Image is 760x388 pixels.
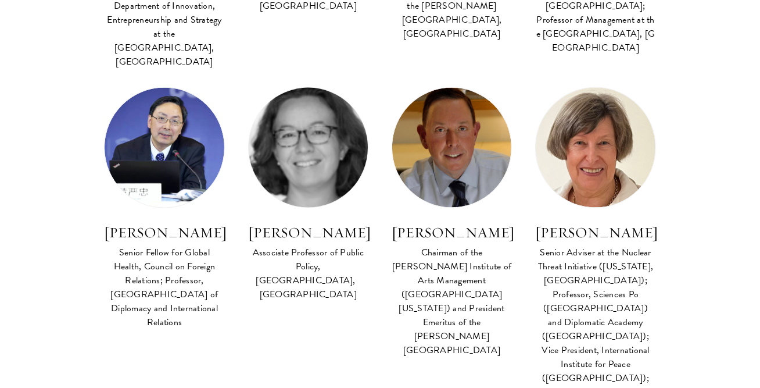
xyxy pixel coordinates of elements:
[104,245,224,329] div: Senior Fellow for Global Health, Council on Foreign Relations; Professor, [GEOGRAPHIC_DATA] of Di...
[248,223,368,243] h3: [PERSON_NAME]
[535,223,655,243] h3: [PERSON_NAME]
[392,245,512,357] div: Chairman of the [PERSON_NAME] Institute of Arts Management ([GEOGRAPHIC_DATA][US_STATE]) and Pres...
[104,223,224,243] h3: [PERSON_NAME]
[392,223,512,243] h3: [PERSON_NAME]
[248,245,368,301] div: Associate Professor of Public Policy, [GEOGRAPHIC_DATA], [GEOGRAPHIC_DATA]
[392,87,512,358] a: [PERSON_NAME] Chairman of the [PERSON_NAME] Institute of Arts Management ([GEOGRAPHIC_DATA][US_ST...
[104,87,224,330] a: [PERSON_NAME] Senior Fellow for Global Health, Council on Foreign Relations; Professor, [GEOGRAPH...
[248,87,368,302] a: [PERSON_NAME] Associate Professor of Public Policy, [GEOGRAPHIC_DATA], [GEOGRAPHIC_DATA]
